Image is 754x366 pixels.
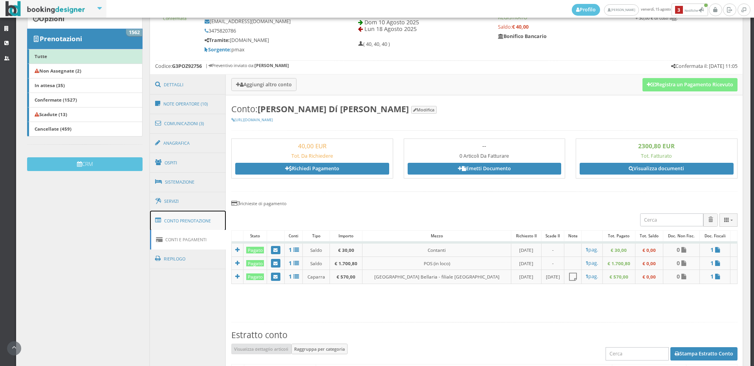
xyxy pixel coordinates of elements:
b: 1 [586,246,588,253]
a: 1 [287,260,300,266]
h3: 40,00 EUR [235,142,389,149]
input: Cerca [640,213,703,226]
a: Comunicazioni (3) [150,113,226,134]
td: POS (in loco) [362,257,511,270]
a: Sistemazione [150,172,226,192]
a: Tutte [27,49,143,64]
small: + 30,00 € di costi agg. [635,15,678,21]
b: € 0,00 [642,247,656,253]
b: € 30,00 [611,247,627,253]
div: Conti [285,231,303,242]
h5: [EMAIL_ADDRESS][DOMAIN_NAME] [205,18,331,24]
div: Stato [243,231,267,242]
h5: Confermata il: [DATE] 11:05 [671,63,738,69]
div: Pagato [246,247,264,253]
a: 1pag. [584,273,599,279]
a: Note Operatore (10) [150,94,226,114]
b: Bonifico Bancario [498,33,547,40]
a: Prenotazioni 1562 [27,29,143,49]
a: 1pag. [584,247,599,253]
td: Caparra [303,270,329,284]
b: 1 [710,246,714,253]
b: Confermate (1527) [35,97,77,103]
b: € 1.700,80 [608,260,630,266]
b: [PERSON_NAME] Dí [PERSON_NAME] [258,103,409,115]
a: Servizi [150,191,226,211]
button: Stampa Estratto Conto [670,347,738,361]
td: [GEOGRAPHIC_DATA] Bellaria - filiale [GEOGRAPHIC_DATA] [362,270,511,284]
img: BookingDesigner.com [5,1,85,16]
h5: Tot. Fatturato [580,153,734,159]
b: 1 [586,273,588,280]
button: Aggiungi altro conto [231,78,296,91]
a: 1 [287,246,300,253]
b: € 1.700,80 [335,260,357,266]
div: Scade il [542,231,564,242]
h5: Codice: [155,63,202,69]
b: Opzioni [39,14,64,23]
b: Cancellate (459) [35,126,71,132]
h3: Estratto conto [231,330,738,340]
h3: -- [408,142,562,149]
b: 1 [586,260,588,266]
h5: pag. [584,247,599,253]
td: - [541,242,564,257]
td: Contanti [362,242,511,257]
h5: 3475820786 [205,28,331,34]
input: Cerca [606,347,669,360]
h5: ( 40, 40, 40 ) [358,41,390,47]
div: Colonne [719,213,738,226]
b: 1 [710,273,714,280]
div: Tot. Pagato [603,231,635,242]
a: Conto Prenotazione [150,211,226,231]
div: Importo [330,231,362,242]
b: Scadute (13) [35,111,67,117]
div: Doc. Fiscali [700,231,730,242]
a: 1 [287,273,300,280]
a: Non Assegnate (2) [27,64,143,78]
button: 3Notifiche [672,4,708,16]
button: Columns [719,213,738,226]
a: [PERSON_NAME] [604,4,639,16]
b: 1 [289,246,292,253]
h5: pmax [205,47,331,53]
div: Tipo [303,231,329,242]
div: Richiesto il [511,231,541,242]
td: [DATE] [511,257,542,270]
td: Saldo [303,242,329,257]
h5: Pagamento pari a REGISTRATO [498,9,683,20]
a: Profilo [572,4,600,16]
b: 1 [289,259,292,267]
b: Prenotazioni [40,34,82,43]
div: Note [564,231,581,242]
a: 1 [703,273,727,280]
span: Dom 10 Agosto 2025 [364,18,419,26]
a: Cancellate (459) [27,122,143,137]
b: G3POZ92756 [172,63,202,69]
b: 2300,80 EUR [638,142,675,150]
small: richieste di pagamento [240,200,286,206]
span: venerdì, 15 agosto [572,4,709,16]
b: Non Assegnate (2) [35,67,81,74]
div: Tot. Saldo [635,231,663,242]
a: 1pag. [584,260,599,266]
a: Conti e Pagamenti [150,230,226,249]
td: [DATE] [541,270,564,284]
td: [DATE] [511,270,542,284]
a: Riepilogo [150,249,226,269]
a: Ospiti [150,153,226,173]
a: [URL][DOMAIN_NAME] [231,117,273,122]
span: Lun 18 Agosto 2025 [364,25,417,33]
b: 1 [289,273,292,280]
h5: Saldo: [498,24,683,30]
b: 0 [677,259,680,267]
b: 0 [677,273,680,280]
a: Scadute (13) [27,107,143,122]
b: Tramite: [205,37,230,44]
h4: 3 [231,200,738,206]
a: Emetti Documento [408,163,562,175]
a: 1 [703,260,727,266]
div: Pagato [246,273,264,280]
b: 1 [710,259,714,267]
a: Richiedi Pagamento [235,163,389,175]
